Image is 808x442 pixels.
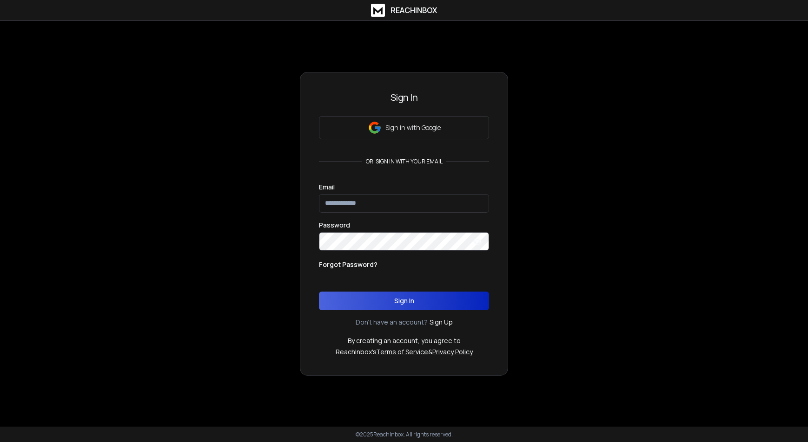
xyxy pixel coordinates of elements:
[319,260,378,269] p: Forgot Password?
[385,123,441,132] p: Sign in with Google
[319,184,335,190] label: Email
[356,318,428,327] p: Don't have an account?
[432,347,473,356] a: Privacy Policy
[376,347,428,356] a: Terms of Service
[430,318,453,327] a: Sign Up
[356,431,453,438] p: © 2025 Reachinbox. All rights reserved.
[391,5,437,16] h1: ReachInbox
[319,222,350,228] label: Password
[336,347,473,357] p: ReachInbox's &
[319,91,489,104] h3: Sign In
[348,336,461,345] p: By creating an account, you agree to
[319,116,489,139] button: Sign in with Google
[371,4,385,17] img: logo
[362,158,446,165] p: or, sign in with your email
[319,292,489,310] button: Sign In
[371,4,437,17] a: ReachInbox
